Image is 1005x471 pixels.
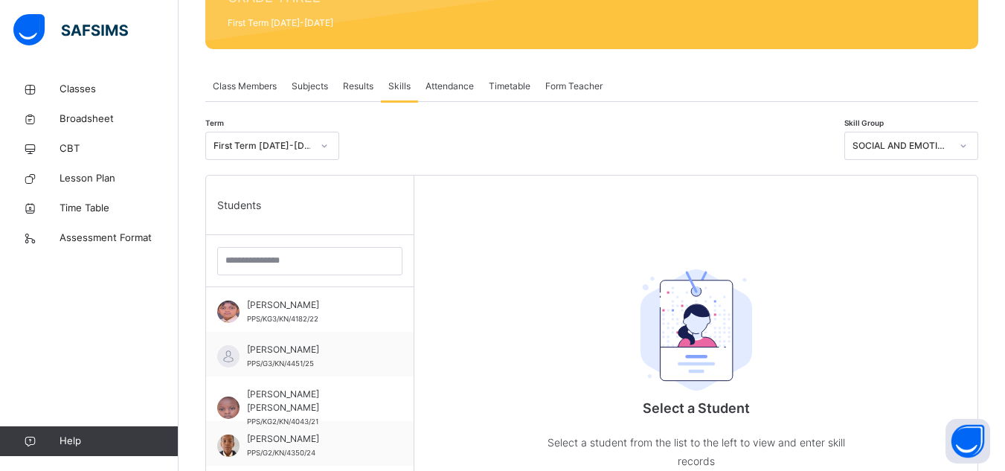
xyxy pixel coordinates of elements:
[60,231,179,246] span: Assessment Format
[60,201,179,216] span: Time Table
[213,80,277,93] span: Class Members
[548,398,845,418] p: Select a Student
[247,343,380,356] span: [PERSON_NAME]
[247,315,318,323] span: PPS/KG3/KN/4182/22
[853,139,951,153] div: SOCIAL AND EMOTIONAL DEVELOPMENT
[247,449,315,457] span: PPS/G2/KN/4350/24
[640,269,752,391] img: student.207b5acb3037b72b59086e8b1a17b1d0.svg
[548,433,845,470] p: Select a student from the list to the left to view and enter skill records
[217,435,240,457] img: PPS_G2_KN_4350_24.png
[60,434,178,449] span: Help
[343,80,373,93] span: Results
[60,141,179,156] span: CBT
[217,397,240,419] img: PPS_KG2_KN_4043_21.png
[844,118,884,127] span: Skill Group
[247,432,380,446] span: [PERSON_NAME]
[60,171,179,186] span: Lesson Plan
[489,80,530,93] span: Timetable
[60,112,179,126] span: Broadsheet
[60,82,179,97] span: Classes
[213,139,312,153] div: First Term [DATE]-[DATE]
[548,228,845,258] div: Select a Student
[426,80,474,93] span: Attendance
[292,80,328,93] span: Subjects
[545,80,603,93] span: Form Teacher
[388,80,411,93] span: Skills
[217,345,240,368] img: default.svg
[247,359,314,368] span: PPS/G3/KN/4451/25
[247,388,380,414] span: [PERSON_NAME] [PERSON_NAME]
[13,14,128,45] img: safsims
[205,118,224,127] span: Term
[217,301,240,323] img: PPS_KG3_KN_4182_22.png
[247,298,380,312] span: [PERSON_NAME]
[945,419,990,464] button: Open asap
[217,197,261,213] span: Students
[247,417,318,426] span: PPS/KG2/KN/4043/21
